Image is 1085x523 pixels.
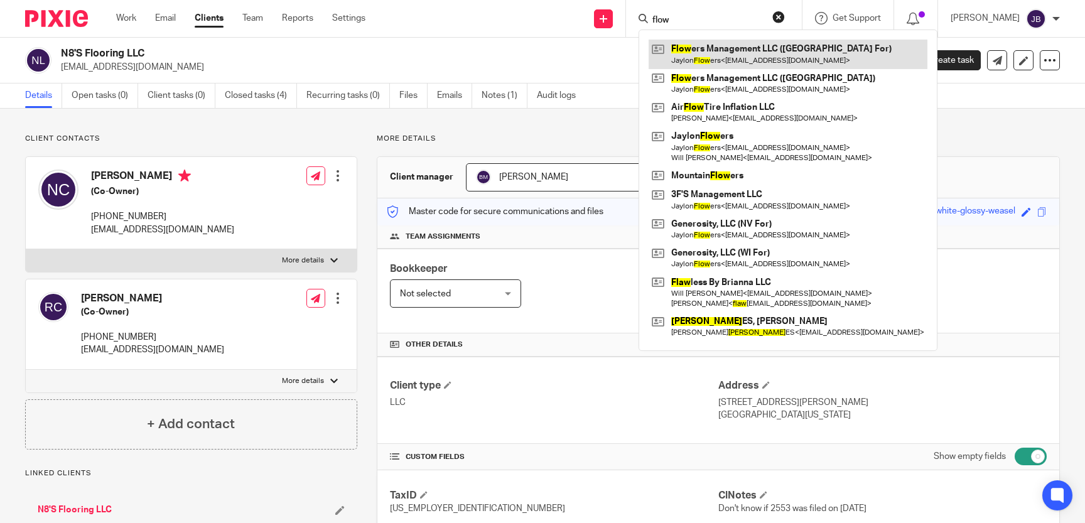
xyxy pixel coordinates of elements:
[390,504,565,513] span: [US_EMPLOYER_IDENTIFICATION_NUMBER]
[195,12,224,24] a: Clients
[81,292,224,305] h4: [PERSON_NAME]
[718,489,1047,502] h4: ClNotes
[148,84,215,108] a: Client tasks (0)
[81,331,224,343] p: [PHONE_NUMBER]
[1026,9,1046,29] img: svg%3E
[718,396,1047,409] p: [STREET_ADDRESS][PERSON_NAME]
[537,84,585,108] a: Audit logs
[282,376,324,386] p: More details
[390,396,718,409] p: LLC
[390,489,718,502] h4: TaxID
[61,61,889,73] p: [EMAIL_ADDRESS][DOMAIN_NAME]
[499,173,568,181] span: [PERSON_NAME]
[390,171,453,183] h3: Client manager
[482,84,527,108] a: Notes (1)
[81,306,224,318] h5: (Co-Owner)
[91,170,234,185] h4: [PERSON_NAME]
[25,47,51,73] img: svg%3E
[908,50,981,70] a: Create task
[25,10,88,27] img: Pixie
[399,84,428,108] a: Files
[718,504,866,513] span: Don't know if 2553 was filed on [DATE]
[38,292,68,322] img: svg%3E
[390,452,718,462] h4: CUSTOM FIELDS
[390,379,718,392] h4: Client type
[225,84,297,108] a: Closed tasks (4)
[81,343,224,356] p: [EMAIL_ADDRESS][DOMAIN_NAME]
[38,170,78,210] img: svg%3E
[718,379,1047,392] h4: Address
[390,264,448,274] span: Bookkeeper
[61,47,723,60] h2: N8'S Flooring LLC
[282,12,313,24] a: Reports
[909,205,1015,219] div: liberal-white-glossy-weasel
[25,468,357,478] p: Linked clients
[91,185,234,198] h5: (Co-Owner)
[306,84,390,108] a: Recurring tasks (0)
[282,256,324,266] p: More details
[651,15,764,26] input: Search
[772,11,785,23] button: Clear
[951,12,1020,24] p: [PERSON_NAME]
[91,224,234,236] p: [EMAIL_ADDRESS][DOMAIN_NAME]
[387,205,603,218] p: Master code for secure communications and files
[406,232,480,242] span: Team assignments
[400,289,451,298] span: Not selected
[242,12,263,24] a: Team
[833,14,881,23] span: Get Support
[718,409,1047,421] p: [GEOGRAPHIC_DATA][US_STATE]
[116,12,136,24] a: Work
[155,12,176,24] a: Email
[406,340,463,350] span: Other details
[934,450,1006,463] label: Show empty fields
[91,210,234,223] p: [PHONE_NUMBER]
[25,84,62,108] a: Details
[332,12,365,24] a: Settings
[377,134,1060,144] p: More details
[437,84,472,108] a: Emails
[72,84,138,108] a: Open tasks (0)
[25,134,357,144] p: Client contacts
[476,170,491,185] img: svg%3E
[178,170,191,182] i: Primary
[38,504,112,516] a: N8'S Flooring LLC
[147,414,235,434] h4: + Add contact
